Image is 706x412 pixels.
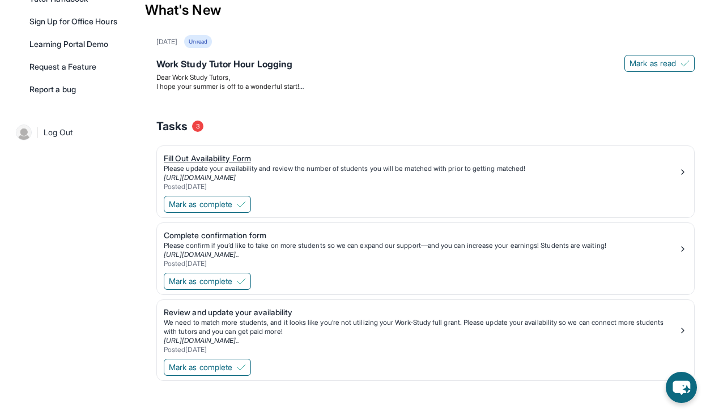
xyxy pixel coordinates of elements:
[169,276,232,287] span: Mark as complete
[164,307,678,318] div: Review and update your availability
[36,126,39,139] span: |
[156,82,304,91] span: I hope your summer is off to a wonderful start!
[164,196,251,213] button: Mark as complete
[237,363,246,372] img: Mark as complete
[237,277,246,286] img: Mark as complete
[164,230,678,241] div: Complete confirmation form
[164,259,678,268] div: Posted [DATE]
[157,300,694,357] a: Review and update your availabilityWe need to match more students, and it looks like you’re not u...
[169,362,232,373] span: Mark as complete
[681,59,690,68] img: Mark as read
[192,121,203,132] span: 3
[164,182,678,191] div: Posted [DATE]
[184,35,211,48] div: Unread
[164,173,236,182] a: [URL][DOMAIN_NAME]
[164,241,678,250] div: Please confirm if you’d like to take on more students so we can expand our support—and you can in...
[164,153,678,164] div: Fill Out Availability Form
[237,200,246,209] img: Mark as complete
[164,318,678,336] div: We need to match more students, and it looks like you’re not utilizing your Work-Study full grant...
[624,55,695,72] button: Mark as read
[666,372,697,403] button: chat-button
[164,336,239,345] a: [URL][DOMAIN_NAME]..
[169,199,232,210] span: Mark as complete
[44,127,73,138] span: Log Out
[156,73,231,81] span: Dear Work Study Tutors,
[164,250,239,259] a: [URL][DOMAIN_NAME]..
[630,58,676,69] span: Mark as read
[11,120,134,145] a: |Log Out
[164,359,251,376] button: Mark as complete
[23,57,134,77] a: Request a Feature
[164,273,251,290] button: Mark as complete
[164,345,678,354] div: Posted [DATE]
[156,37,177,46] div: [DATE]
[157,146,694,194] a: Fill Out Availability FormPlease update your availability and review the number of students you w...
[156,57,695,73] div: Work Study Tutor Hour Logging
[157,223,694,271] a: Complete confirmation formPlease confirm if you’d like to take on more students so we can expand ...
[23,34,134,54] a: Learning Portal Demo
[23,11,134,32] a: Sign Up for Office Hours
[164,164,678,173] div: Please update your availability and review the number of students you will be matched with prior ...
[156,118,188,134] span: Tasks
[23,79,134,100] a: Report a bug
[16,125,32,140] img: user-img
